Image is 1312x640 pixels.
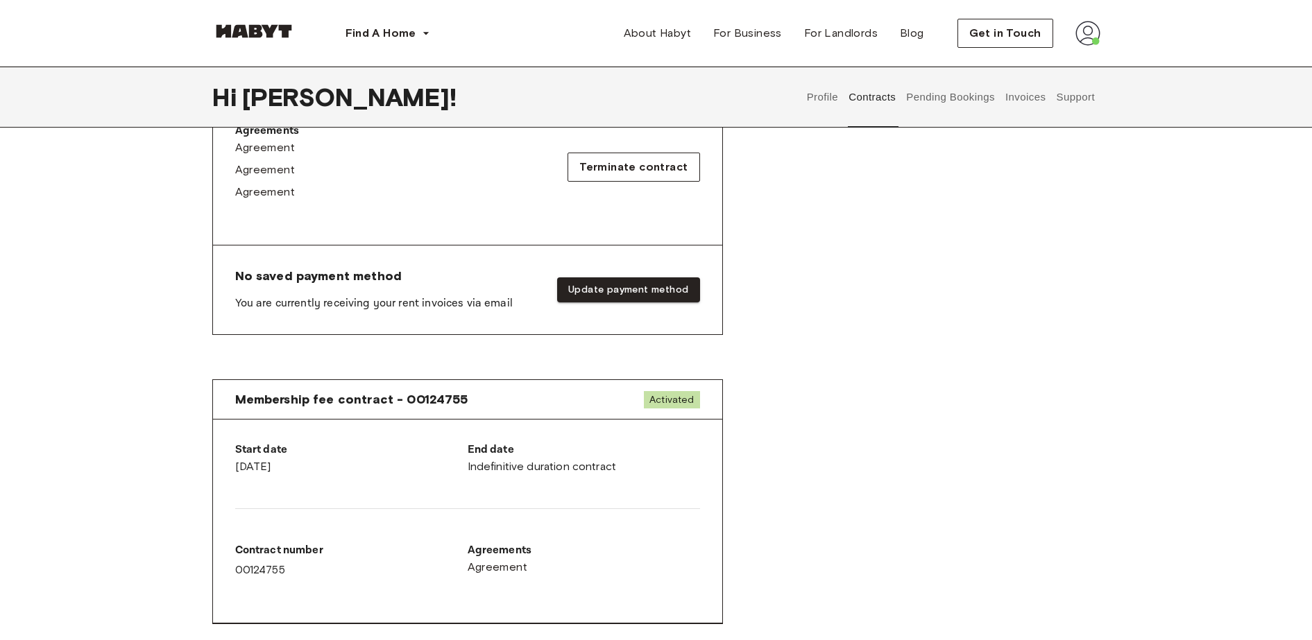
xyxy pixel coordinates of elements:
p: You are currently receiving your rent invoices via email [235,295,513,312]
p: Agreements [468,542,700,559]
span: About Habyt [624,25,691,42]
a: About Habyt [613,19,702,47]
div: [DATE] [235,442,468,475]
span: Agreement [235,139,296,156]
span: Find A Home [346,25,416,42]
button: Pending Bookings [905,67,997,128]
a: Agreement [235,162,300,178]
button: Contracts [847,67,898,128]
div: Indefinitive duration contract [468,442,700,475]
span: Blog [900,25,924,42]
span: For Business [713,25,782,42]
span: For Landlords [804,25,878,42]
span: Get in Touch [969,25,1041,42]
p: Start date [235,442,468,458]
a: Agreement [235,139,300,156]
button: Profile [805,67,840,128]
button: Support [1055,67,1097,128]
a: Blog [889,19,935,47]
button: Get in Touch [957,19,1053,48]
span: No saved payment method [235,268,513,284]
img: Habyt [212,24,296,38]
p: End date [468,442,700,458]
span: Activated [644,391,699,408]
span: Agreement [235,162,296,178]
div: user profile tabs [801,67,1100,128]
span: Agreement [468,559,528,576]
span: Hi [212,83,242,112]
p: Agreements [235,123,300,139]
button: Find A Home [334,19,441,47]
a: For Business [702,19,793,47]
button: Terminate contract [568,153,699,182]
p: Contract number [235,542,468,559]
button: Update payment method [557,277,699,303]
img: avatar [1075,21,1100,46]
span: Agreement [235,184,296,200]
a: Agreement [235,184,300,200]
span: Terminate contract [579,159,688,175]
a: For Landlords [793,19,889,47]
span: Membership fee contract - 00124755 [235,391,468,408]
a: Agreement [468,559,700,576]
button: Invoices [1003,67,1047,128]
div: 00124755 [235,542,468,578]
span: [PERSON_NAME] ! [242,83,457,112]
